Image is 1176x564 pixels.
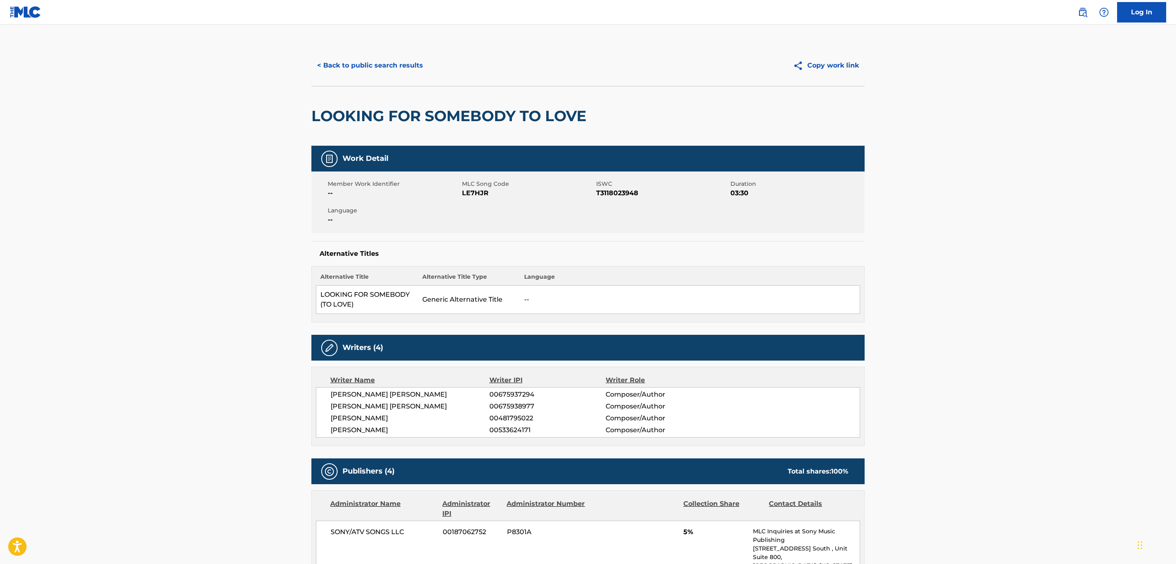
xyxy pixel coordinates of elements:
[520,273,860,286] th: Language
[316,286,418,314] td: LOOKING FOR SOMEBODY (TO LOVE)
[489,375,606,385] div: Writer IPI
[1075,4,1091,20] a: Public Search
[596,180,728,188] span: ISWC
[606,425,712,435] span: Composer/Author
[1099,7,1109,17] img: help
[328,188,460,198] span: --
[606,375,712,385] div: Writer Role
[311,55,429,76] button: < Back to public search results
[462,180,594,188] span: MLC Song Code
[331,402,489,411] span: [PERSON_NAME] [PERSON_NAME]
[788,467,848,476] div: Total shares:
[489,402,606,411] span: 00675938977
[324,154,334,164] img: Work Detail
[606,413,712,423] span: Composer/Author
[418,286,520,314] td: Generic Alternative Title
[331,527,437,537] span: SONY/ATV SONGS LLC
[1135,525,1176,564] iframe: Chat Widget
[330,499,436,519] div: Administrator Name
[330,375,489,385] div: Writer Name
[753,527,860,544] p: MLC Inquiries at Sony Music Publishing
[443,527,501,537] span: 00187062752
[489,390,606,399] span: 00675937294
[462,188,594,198] span: LE7HJR
[331,413,489,423] span: [PERSON_NAME]
[730,188,863,198] span: 03:30
[331,390,489,399] span: [PERSON_NAME] [PERSON_NAME]
[316,273,418,286] th: Alternative Title
[793,61,807,71] img: Copy work link
[328,180,460,188] span: Member Work Identifier
[342,343,383,352] h5: Writers (4)
[1117,2,1166,23] a: Log In
[730,180,863,188] span: Duration
[683,499,763,519] div: Collection Share
[311,107,590,125] h2: LOOKING FOR SOMEBODY TO LOVE
[1096,4,1112,20] div: Help
[489,425,606,435] span: 00533624171
[606,390,712,399] span: Composer/Author
[520,286,860,314] td: --
[1078,7,1088,17] img: search
[328,206,460,215] span: Language
[606,402,712,411] span: Composer/Author
[418,273,520,286] th: Alternative Title Type
[342,154,388,163] h5: Work Detail
[10,6,41,18] img: MLC Logo
[507,527,586,537] span: P8301A
[753,544,860,562] p: [STREET_ADDRESS] South , Unit Suite 800,
[328,215,460,225] span: --
[1138,533,1142,557] div: Drag
[489,413,606,423] span: 00481795022
[507,499,586,519] div: Administrator Number
[342,467,394,476] h5: Publishers (4)
[769,499,848,519] div: Contact Details
[831,467,848,475] span: 100 %
[787,55,865,76] button: Copy work link
[324,343,334,353] img: Writers
[324,467,334,476] img: Publishers
[596,188,728,198] span: T3118023948
[331,425,489,435] span: [PERSON_NAME]
[320,250,856,258] h5: Alternative Titles
[683,527,747,537] span: 5%
[442,499,500,519] div: Administrator IPI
